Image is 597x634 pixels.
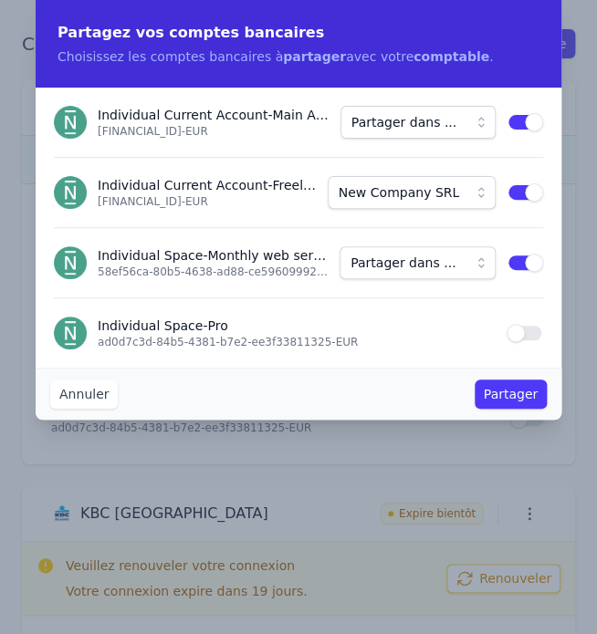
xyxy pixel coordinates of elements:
[98,265,329,279] p: 58ef56ca-80b5-4638-ad88-ce59609992e3 - EUR
[98,176,317,194] p: Individual Current Account - Freelancer Account
[58,47,539,66] p: Choisissez les comptes bancaires à avec votre .
[98,317,496,335] p: Individual Space - Pro
[339,182,459,203] span: New Company SRL
[98,335,496,349] p: ad0d7c3d-84b5-4381-b7e2-ee3f33811325 - EUR
[475,379,547,409] button: Partager
[98,246,329,265] p: Individual Space - Monthly web services
[340,246,496,279] button: Partager dans ...
[98,106,330,124] p: Individual Current Account - Main Account
[351,252,456,274] span: Partager dans ...
[58,22,539,44] h2: Partagez vos comptes bancaires
[340,106,496,139] button: Partager dans ...
[283,49,346,64] strong: partager
[98,194,317,209] p: [FINANCIAL_ID] - EUR
[414,49,489,64] strong: comptable
[50,379,118,409] button: Annuler
[98,124,330,139] p: [FINANCIAL_ID] - EUR
[328,176,496,209] button: New Company SRL
[351,111,456,133] span: Partager dans ...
